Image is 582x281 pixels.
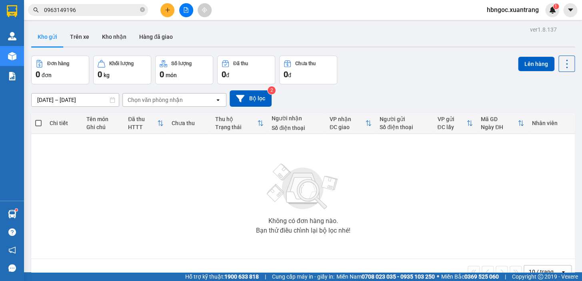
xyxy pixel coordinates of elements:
span: copyright [538,274,543,279]
div: Thu hộ [215,116,257,122]
span: | [265,272,266,281]
div: Bạn thử điều chỉnh lại bộ lọc nhé! [256,227,350,234]
span: 0 [98,70,102,79]
div: ver 1.8.137 [530,25,557,34]
th: Toggle SortBy [433,113,477,134]
div: Ghi chú [86,124,120,130]
span: ⚪️ [437,275,439,278]
div: Số điện thoại [272,125,321,131]
div: ĐC lấy [437,124,466,130]
strong: 1900 633 818 [224,273,259,280]
sup: 2 [268,86,276,94]
span: plus [165,7,170,13]
span: question-circle [8,228,16,236]
input: Select a date range. [32,94,119,106]
img: warehouse-icon [8,210,16,218]
div: Mã GD [481,116,518,122]
div: Chưa thu [172,120,207,126]
button: Khối lượng0kg [93,56,151,84]
button: Đơn hàng0đơn [31,56,89,84]
img: logo-vxr [7,5,17,17]
img: svg+xml;base64,PHN2ZyBjbGFzcz0ibGlzdC1wbHVnX19zdmciIHhtbG5zPSJodHRwOi8vd3d3LnczLm9yZy8yMDAwL3N2Zy... [263,159,343,215]
span: đơn [42,72,52,78]
button: Hàng đã giao [133,27,179,46]
div: Số điện thoại [380,124,429,130]
button: aim [198,3,212,17]
button: Lên hàng [518,57,554,71]
span: 0 [160,70,164,79]
div: Không có đơn hàng nào. [268,218,338,224]
img: solution-icon [8,72,16,80]
div: Người nhận [272,115,321,122]
div: 10 / trang [529,268,554,276]
span: Miền Nam [336,272,435,281]
button: Đã thu0đ [217,56,275,84]
div: Chi tiết [50,120,78,126]
span: aim [202,7,207,13]
th: Toggle SortBy [124,113,168,134]
button: Số lượng0món [155,56,213,84]
div: Tên món [86,116,120,122]
svg: open [215,97,221,103]
span: caret-down [567,6,574,14]
button: caret-down [563,3,577,17]
button: Trên xe [64,27,96,46]
span: close-circle [140,6,145,14]
span: notification [8,246,16,254]
th: Toggle SortBy [211,113,268,134]
div: HTTT [128,124,157,130]
input: Tìm tên, số ĐT hoặc mã đơn [44,6,138,14]
span: đ [288,72,291,78]
div: Nhân viên [532,120,571,126]
img: icon-new-feature [549,6,556,14]
sup: 1 [553,4,559,9]
span: đ [226,72,229,78]
svg: open [560,269,566,275]
div: ĐC giao [330,124,365,130]
span: 0 [36,70,40,79]
div: VP nhận [330,116,365,122]
span: close-circle [140,7,145,12]
span: kg [104,72,110,78]
span: 0 [284,70,288,79]
div: Khối lượng [109,61,134,66]
span: Cung cấp máy in - giấy in: [272,272,334,281]
button: file-add [179,3,193,17]
div: Người gửi [380,116,429,122]
span: search [33,7,39,13]
div: Chưa thu [295,61,316,66]
div: Trạng thái [215,124,257,130]
strong: 0708 023 035 - 0935 103 250 [362,273,435,280]
button: plus [160,3,174,17]
button: Bộ lọc [230,90,272,107]
button: Kho gửi [31,27,64,46]
button: Chưa thu0đ [279,56,337,84]
div: Chọn văn phòng nhận [128,96,183,104]
span: Hỗ trợ kỹ thuật: [185,272,259,281]
sup: 1 [15,209,18,211]
div: Đã thu [128,116,157,122]
div: Ngày ĐH [481,124,518,130]
th: Toggle SortBy [477,113,528,134]
strong: 0369 525 060 [464,273,499,280]
div: Đơn hàng [47,61,69,66]
span: 0 [222,70,226,79]
span: hbngoc.xuantrang [480,5,545,15]
span: 1 [554,4,557,9]
span: message [8,264,16,272]
img: warehouse-icon [8,32,16,40]
button: Kho nhận [96,27,133,46]
span: file-add [183,7,189,13]
span: | [505,272,506,281]
div: VP gửi [437,116,466,122]
div: Số lượng [171,61,192,66]
th: Toggle SortBy [326,113,376,134]
span: Miền Bắc [441,272,499,281]
div: Đã thu [233,61,248,66]
img: warehouse-icon [8,52,16,60]
span: món [166,72,177,78]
